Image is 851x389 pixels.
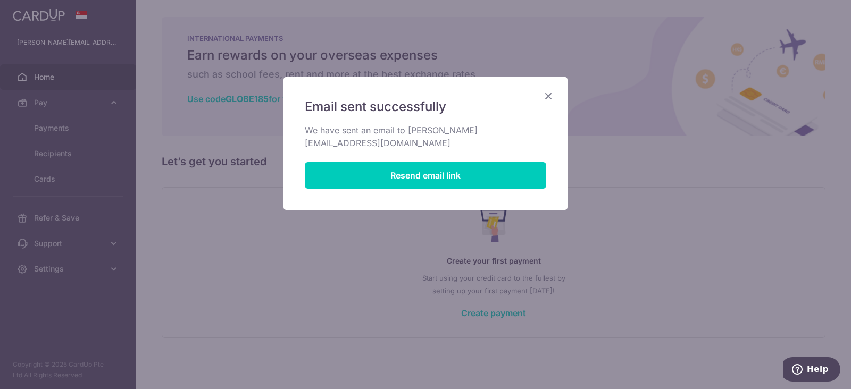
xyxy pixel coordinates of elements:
iframe: Opens a widget where you can find more information [783,357,840,384]
button: Close [542,90,555,103]
p: We have sent an email to [PERSON_NAME][EMAIL_ADDRESS][DOMAIN_NAME] [305,124,546,149]
span: Email sent successfully [305,98,446,115]
button: Resend email link [305,162,546,189]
